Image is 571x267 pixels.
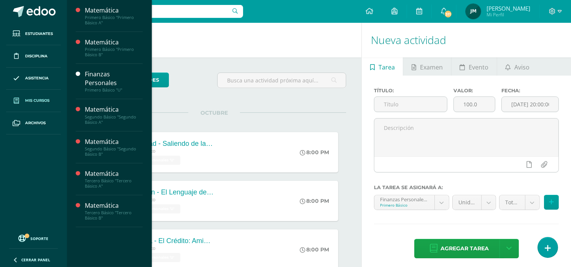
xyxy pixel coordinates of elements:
[85,105,143,114] div: Matemática
[501,88,559,93] label: Fecha:
[85,137,143,157] a: MatemáticaSegundo Básico "Segundo Básico B"
[487,11,530,18] span: Mi Perfil
[85,6,143,15] div: Matemática
[85,70,143,87] div: Finanzas Personales
[374,97,447,112] input: Título
[85,15,143,25] div: Primero Básico "Primero Básico A"
[300,197,329,204] div: 8:00 PM
[85,201,143,210] div: Matemática
[85,146,143,157] div: Segundo Básico "Segundo Básico B"
[380,195,429,202] div: Finanzas Personales 'U'
[444,10,452,18] span: 311
[454,97,495,112] input: Puntos máximos
[505,195,519,210] span: Total (100.0pts)
[499,195,539,210] a: Total (100.0pts)
[487,5,530,12] span: [PERSON_NAME]
[466,4,481,19] img: 12b7c84a092dbc0c2c2dfa63a40b0068.png
[123,237,214,245] div: Disciplina - El Crédito: Amigo o Enemigo
[420,58,443,76] span: Examen
[374,88,447,93] label: Título:
[453,195,496,210] a: Unidad 4
[441,239,489,258] span: Agregar tarea
[85,105,143,125] a: MatemáticaSegundo Básico "Segundo Básico A"
[6,68,61,90] a: Asistencia
[85,47,143,57] div: Primero Básico "Primero Básico B"
[25,75,49,81] span: Asistencia
[85,114,143,125] div: Segundo Básico "Segundo Básico A"
[123,140,214,148] div: Mentalidad - Saliendo de la Carrera de la Rata
[300,149,329,156] div: 8:00 PM
[380,202,429,208] div: Primero Básico
[497,57,538,76] a: Aviso
[452,57,497,76] a: Evento
[85,201,143,221] a: MatemáticaTercero Básico "Tercero Básico B"
[25,53,48,59] span: Disciplina
[85,169,143,178] div: Matemática
[21,257,50,262] span: Cerrar panel
[85,38,143,57] a: MatemáticaPrimero Básico "Primero Básico B"
[458,195,476,210] span: Unidad 4
[85,70,143,93] a: Finanzas PersonalesPrimero Básico "U"
[85,6,143,25] a: MatemáticaPrimero Básico "Primero Básico A"
[371,23,562,57] h1: Nueva actividad
[72,5,243,18] input: Busca un usuario...
[25,120,46,126] span: Archivos
[403,57,451,76] a: Examen
[218,73,346,88] input: Busca una actividad próxima aquí...
[374,185,559,190] label: La tarea se asignará a:
[9,233,58,243] a: Soporte
[362,57,403,76] a: Tarea
[300,246,329,253] div: 8:00 PM
[6,23,61,45] a: Estudiantes
[379,58,395,76] span: Tarea
[76,23,352,57] h1: Actividades
[85,210,143,221] div: Tercero Básico "Tercero Básico B"
[25,98,49,104] span: Mis cursos
[6,90,61,112] a: Mis cursos
[469,58,488,76] span: Evento
[514,58,530,76] span: Aviso
[6,45,61,68] a: Disciplina
[453,88,495,93] label: Valor:
[502,97,558,112] input: Fecha de entrega
[123,188,214,196] div: Educación - El Lenguaje del Dinero
[188,109,240,116] span: OCTUBRE
[374,195,449,210] a: Finanzas Personales 'U'Primero Básico
[85,169,143,189] a: MatemáticaTercero Básico "Tercero Básico A"
[31,236,49,241] span: Soporte
[85,137,143,146] div: Matemática
[85,87,143,93] div: Primero Básico "U"
[6,112,61,134] a: Archivos
[85,178,143,189] div: Tercero Básico "Tercero Básico A"
[85,38,143,47] div: Matemática
[25,31,53,37] span: Estudiantes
